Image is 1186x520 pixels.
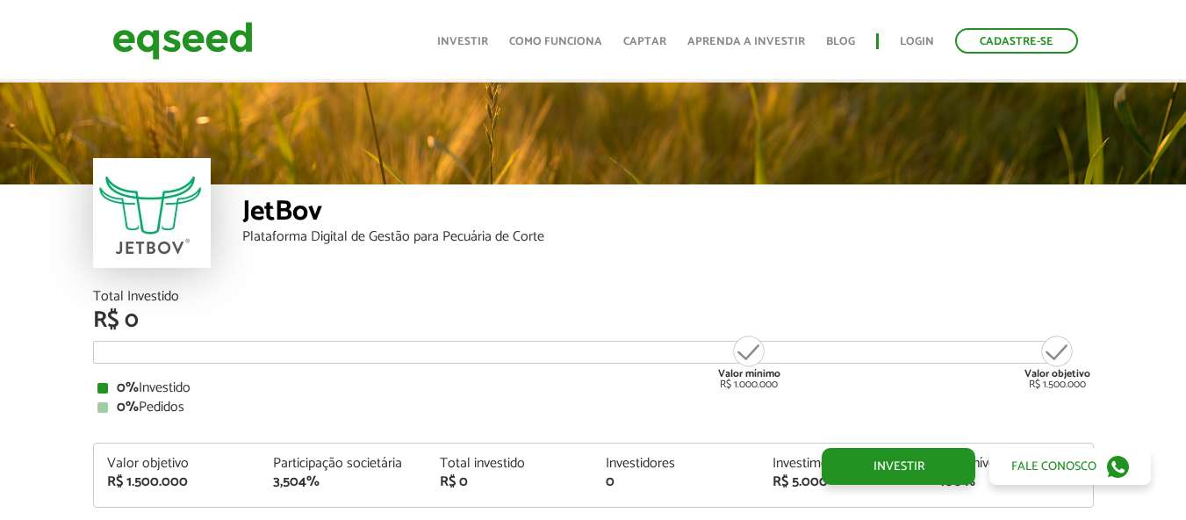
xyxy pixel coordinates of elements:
a: Login [900,36,934,47]
div: 0 [606,475,746,489]
a: Captar [623,36,666,47]
div: Participação societária [273,457,413,471]
div: R$ 5.000 [773,475,913,489]
div: R$ 1.000.000 [716,334,782,390]
a: Investir [822,448,975,485]
div: R$ 0 [93,309,1094,332]
div: Investidores [606,457,746,471]
strong: 0% [117,376,139,400]
div: 3,504% [273,475,413,489]
strong: 0% [117,395,139,419]
div: Investido [97,381,1089,395]
div: Investimento mínimo [773,457,913,471]
div: R$ 0 [440,475,580,489]
a: Como funciona [509,36,602,47]
a: Aprenda a investir [687,36,805,47]
div: Plataforma Digital de Gestão para Pecuária de Corte [242,230,1094,244]
div: R$ 1.500.000 [107,475,248,489]
div: Total investido [440,457,580,471]
div: R$ 1.500.000 [1024,334,1090,390]
a: Investir [437,36,488,47]
strong: Valor mínimo [718,365,780,382]
a: Blog [826,36,855,47]
div: Total Investido [93,290,1094,304]
img: EqSeed [112,18,253,64]
div: 100% [939,475,1080,489]
div: JetBov [242,198,1094,230]
div: Valor objetivo [107,457,248,471]
strong: Valor objetivo [1024,365,1090,382]
a: Fale conosco [989,448,1151,485]
div: Pedidos [97,401,1089,415]
a: Cadastre-se [955,28,1078,54]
